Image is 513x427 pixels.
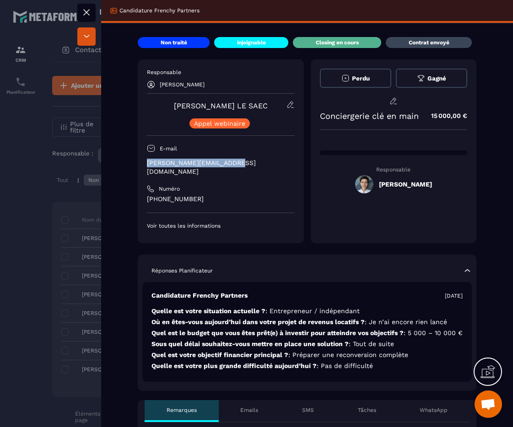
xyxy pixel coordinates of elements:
[147,222,295,230] p: Voir toutes les informations
[352,75,370,82] span: Perdu
[475,390,502,418] div: Ouvrir le chat
[147,159,295,176] p: [PERSON_NAME][EMAIL_ADDRESS][DOMAIN_NAME]
[151,362,463,370] p: Quelle est votre plus grande difficulté aujourd’hui ?
[265,307,360,315] span: : Entrepreneur / indépendant
[151,340,463,348] p: Sous quel délai souhaitez-vous mettre en place une solution ?
[167,406,197,414] p: Remarques
[174,101,268,110] a: [PERSON_NAME] LE SAEC
[316,39,359,46] p: Closing en cours
[151,267,213,274] p: Réponses Planificateur
[445,292,463,299] p: [DATE]
[317,362,373,369] span: : Pas de difficulté
[409,39,449,46] p: Contrat envoyé
[422,107,467,125] p: 15 000,00 €
[161,39,187,46] p: Non traité
[288,351,408,358] span: : Préparer une reconversion complète
[147,69,295,76] p: Responsable
[151,318,463,326] p: Où en êtes-vous aujourd’hui dans votre projet de revenus locatifs ?
[151,291,248,300] p: Candidature Frenchy Partners
[320,111,419,121] p: Conciergerie clé en main
[365,318,447,326] span: : Je n’ai encore rien lancé
[349,340,394,347] span: : Tout de suite
[151,329,463,337] p: Quel est le budget que vous êtes prêt(e) à investir pour atteindre vos objectifs ?
[160,145,177,152] p: E-mail
[396,69,467,88] button: Gagné
[420,406,448,414] p: WhatsApp
[237,39,266,46] p: injoignable
[151,351,463,359] p: Quel est votre objectif financier principal ?
[147,195,295,203] p: [PHONE_NUMBER]
[302,406,314,414] p: SMS
[320,69,391,88] button: Perdu
[358,406,376,414] p: Tâches
[320,166,468,173] p: Responsable
[427,75,446,82] span: Gagné
[379,181,432,188] h5: [PERSON_NAME]
[404,329,463,336] span: : 5 000 – 10 000 €
[151,307,463,315] p: Quelle est votre situation actuelle ?
[194,120,245,127] p: Appel webinaire
[119,7,200,14] p: Candidature Frenchy Partners
[159,185,180,192] p: Numéro
[240,406,258,414] p: Emails
[160,81,205,88] p: [PERSON_NAME]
